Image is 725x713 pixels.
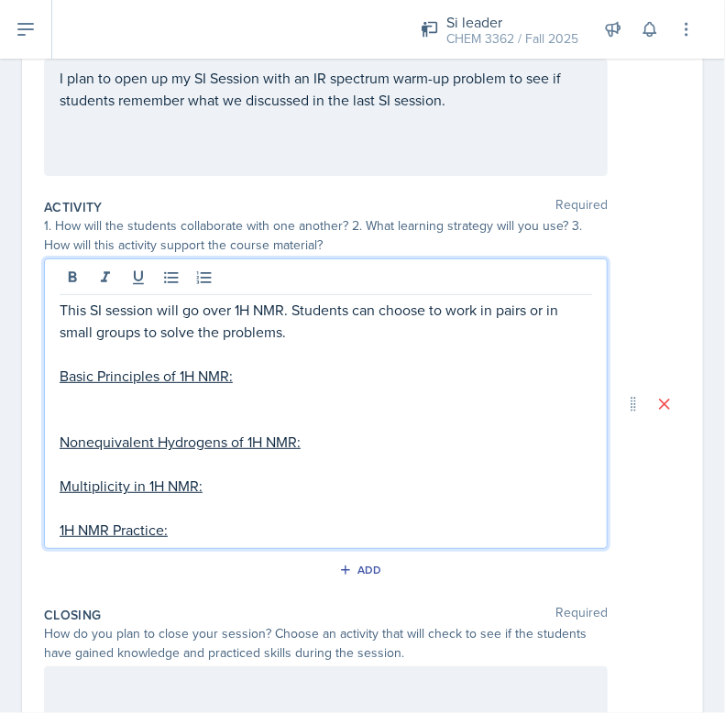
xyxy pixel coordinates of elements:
[446,29,578,49] div: CHEM 3362 / Fall 2025
[44,198,103,216] label: Activity
[60,432,301,452] u: Nonequivalent Hydrogens of 1H NMR:
[44,216,608,255] div: 1. How will the students collaborate with one another? 2. What learning strategy will you use? 3....
[446,11,578,33] div: Si leader
[44,606,101,624] label: Closing
[60,476,203,496] u: Multiplicity in 1H NMR:
[60,299,592,343] p: This SI session will go over 1H NMR. Students can choose to work in pairs or in small groups to s...
[555,606,608,624] span: Required
[44,624,608,663] div: How do you plan to close your session? Choose an activity that will check to see if the students ...
[333,556,392,584] button: Add
[343,563,382,577] div: Add
[555,198,608,216] span: Required
[60,67,592,111] p: I plan to open up my SI Session with an IR spectrum warm-up problem to see if students remember w...
[60,366,233,386] u: Basic Principles of 1H NMR:
[60,520,168,540] u: 1H NMR Practice:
